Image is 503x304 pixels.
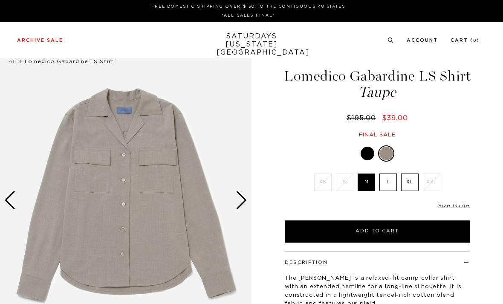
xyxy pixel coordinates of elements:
[382,115,408,122] span: $39.00
[285,220,470,243] button: Add to Cart
[347,115,379,122] del: $195.00
[438,203,470,208] a: Size Guide
[217,32,287,57] a: SATURDAYS[US_STATE][GEOGRAPHIC_DATA]
[20,12,476,19] p: *ALL SALES FINAL*
[358,174,375,191] label: M
[283,131,471,139] div: Final sale
[283,85,471,99] span: Taupe
[4,191,16,210] div: Previous slide
[379,174,397,191] label: L
[285,260,328,265] button: Description
[20,3,476,10] p: FREE DOMESTIC SHIPPING OVER $150 TO THE CONTIGUOUS 48 STATES
[283,69,471,99] h1: Lomedico Gabardine LS Shirt
[401,174,419,191] label: XL
[473,39,477,43] small: 0
[9,59,16,64] a: All
[17,38,63,43] a: Archive Sale
[451,38,480,43] a: Cart (0)
[25,59,114,64] span: Lomedico Gabardine LS Shirt
[236,191,247,210] div: Next slide
[407,38,438,43] a: Account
